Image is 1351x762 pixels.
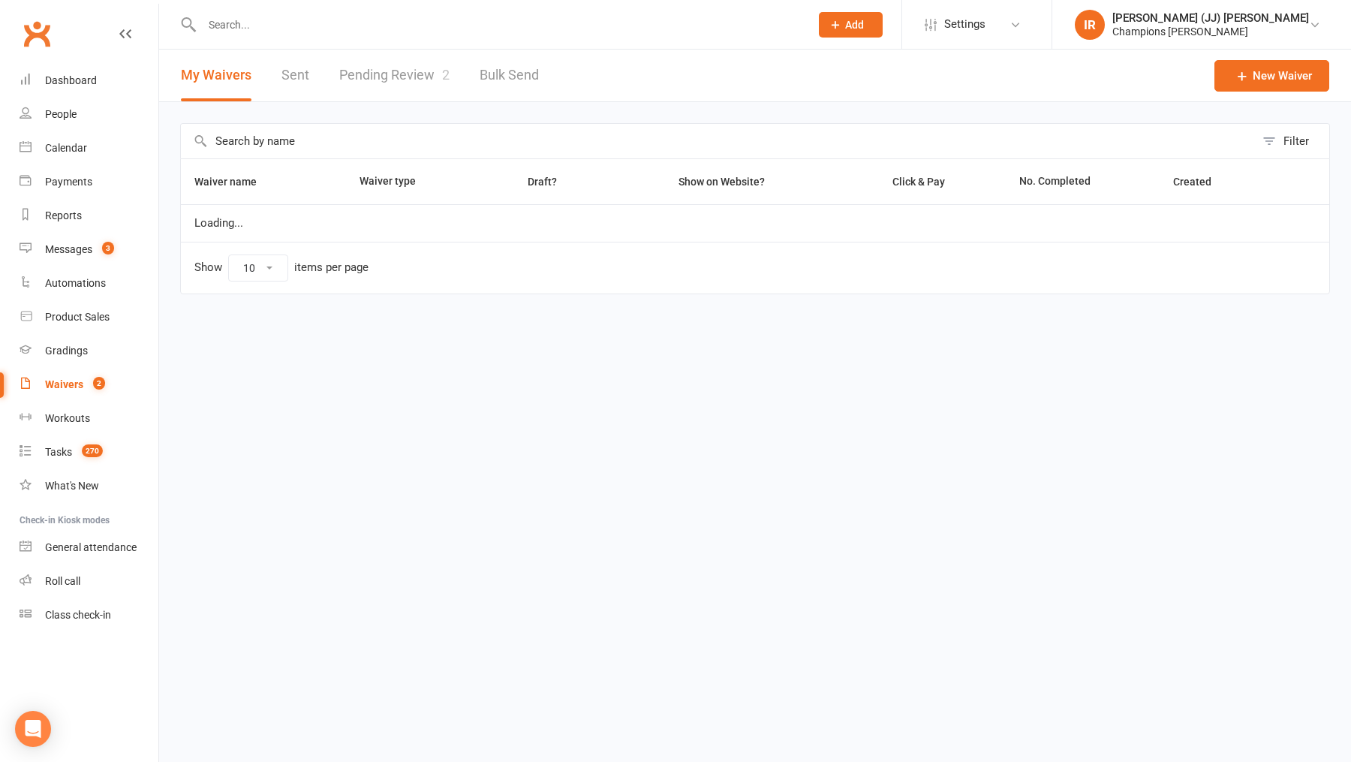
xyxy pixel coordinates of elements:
a: Gradings [20,334,158,368]
a: What's New [20,469,158,503]
a: Automations [20,267,158,300]
div: Champions [PERSON_NAME] [1112,25,1309,38]
div: Reports [45,209,82,221]
a: Waivers 2 [20,368,158,402]
div: [PERSON_NAME] (JJ) [PERSON_NAME] [1112,11,1309,25]
div: Payments [45,176,92,188]
button: My Waivers [181,50,251,101]
a: Messages 3 [20,233,158,267]
span: Add [845,19,864,31]
th: Waiver type [346,159,476,204]
a: Payments [20,165,158,199]
a: Bulk Send [480,50,539,101]
button: Add [819,12,883,38]
div: Workouts [45,412,90,424]
div: Filter [1283,132,1309,150]
div: IR [1075,10,1105,40]
input: Search... [197,14,799,35]
button: Draft? [514,173,573,191]
span: 270 [82,444,103,457]
a: Product Sales [20,300,158,334]
span: 3 [102,242,114,255]
span: Settings [944,8,985,41]
div: Waivers [45,378,83,390]
a: General attendance kiosk mode [20,531,158,565]
div: Tasks [45,446,72,458]
span: Draft? [528,176,557,188]
a: New Waiver [1214,60,1329,92]
div: Open Intercom Messenger [15,711,51,747]
a: Tasks 270 [20,435,158,469]
span: 2 [93,377,105,390]
span: Show on Website? [679,176,765,188]
a: People [20,98,158,131]
a: Roll call [20,565,158,598]
a: Dashboard [20,64,158,98]
a: Sent [281,50,309,101]
div: Dashboard [45,74,97,86]
div: Calendar [45,142,87,154]
div: Class check-in [45,609,111,621]
button: Waiver name [194,173,273,191]
div: Show [194,255,369,282]
a: Clubworx [18,15,56,53]
div: Roll call [45,575,80,587]
div: What's New [45,480,99,492]
a: Pending Review2 [339,50,450,101]
td: Loading... [181,204,1329,242]
span: Click & Pay [892,176,945,188]
div: Product Sales [45,311,110,323]
span: 2 [442,67,450,83]
button: Click & Pay [879,173,961,191]
button: Filter [1255,124,1329,158]
a: Workouts [20,402,158,435]
div: People [45,108,77,120]
a: Reports [20,199,158,233]
div: Automations [45,277,106,289]
a: Calendar [20,131,158,165]
span: Waiver name [194,176,273,188]
div: Gradings [45,345,88,357]
button: Created [1173,173,1228,191]
span: Created [1173,176,1228,188]
th: No. Completed [1006,159,1160,204]
a: Class kiosk mode [20,598,158,632]
button: Show on Website? [665,173,781,191]
div: items per page [294,261,369,274]
input: Search by name [181,124,1255,158]
div: General attendance [45,541,137,553]
div: Messages [45,243,92,255]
